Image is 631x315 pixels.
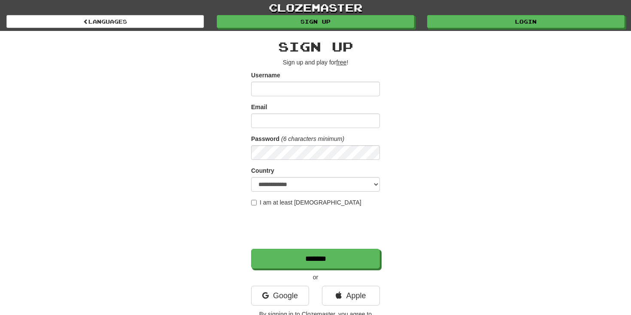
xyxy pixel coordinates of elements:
[251,273,380,281] p: or
[251,103,267,111] label: Email
[251,198,361,207] label: I am at least [DEMOGRAPHIC_DATA]
[251,166,274,175] label: Country
[281,135,344,142] em: (6 characters minimum)
[336,59,346,66] u: free
[251,286,309,306] a: Google
[251,58,380,67] p: Sign up and play for !
[322,286,380,306] a: Apple
[251,40,380,54] h2: Sign up
[6,15,204,28] a: Languages
[251,135,279,143] label: Password
[251,71,280,80] label: Username
[251,200,257,205] input: I am at least [DEMOGRAPHIC_DATA]
[251,211,382,245] iframe: reCAPTCHA
[427,15,625,28] a: Login
[217,15,414,28] a: Sign up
